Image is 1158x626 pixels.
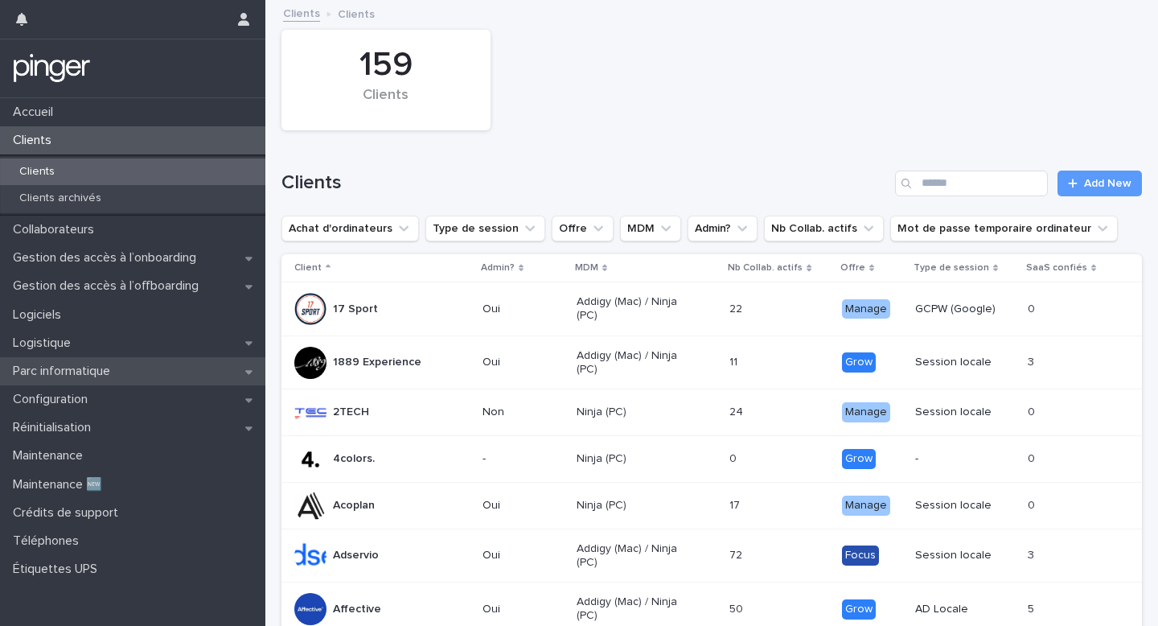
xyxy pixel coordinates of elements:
[6,505,131,521] p: Crédits de support
[915,406,1015,419] p: Session locale
[1028,546,1037,562] p: 3
[482,452,564,466] p: -
[915,549,1015,562] p: Session locale
[482,406,564,419] p: Non
[577,452,692,466] p: Ninja (PC)
[333,406,369,419] p: 2TECH
[577,295,692,323] p: Addigy (Mac) / Ninja (PC)
[333,499,375,513] p: Acoplan
[6,364,123,379] p: Parc informatique
[620,216,681,241] button: MDM
[6,133,64,148] p: Clients
[915,356,1015,369] p: Session locale
[728,259,803,277] p: Nb Collab. actifs
[6,392,101,407] p: Configuration
[281,436,1142,483] tr: 4colors.-Ninja (PC)00 Grow-00
[283,3,320,22] a: Clients
[6,165,68,179] p: Clients
[13,52,91,84] img: mTgBEunGTSyRkCgitkcU
[338,4,375,22] p: Clients
[842,599,876,620] div: Grow
[281,216,419,241] button: Achat d'ordinateurs
[914,259,989,277] p: Type de session
[764,216,884,241] button: Nb Collab. actifs
[1084,178,1131,189] span: Add New
[6,448,96,463] p: Maintenance
[6,105,66,120] p: Accueil
[481,259,515,277] p: Admin?
[577,595,692,623] p: Addigy (Mac) / Ninja (PC)
[842,449,876,469] div: Grow
[281,282,1142,336] tr: 17 SportOuiAddigy (Mac) / Ninja (PC)2222 ManageGCPW (Google)00
[482,356,564,369] p: Oui
[575,259,598,277] p: MDM
[729,299,745,316] p: 22
[577,499,692,513] p: Ninja (PC)
[6,250,209,266] p: Gestion des accès à l’onboarding
[842,352,876,373] div: Grow
[915,452,1015,466] p: -
[1026,259,1087,277] p: SaaS confiés
[281,529,1142,583] tr: AdservioOuiAddigy (Mac) / Ninja (PC)7272 FocusSession locale33
[729,546,745,562] p: 72
[1028,299,1038,316] p: 0
[333,303,378,316] p: 17 Sport
[1028,352,1037,369] p: 3
[577,349,692,377] p: Addigy (Mac) / Ninja (PC)
[6,222,107,237] p: Collaborateurs
[915,499,1015,513] p: Session locale
[309,45,463,85] div: 159
[6,278,211,294] p: Gestion des accès à l’offboarding
[688,216,758,241] button: Admin?
[1028,599,1037,616] p: 5
[6,336,84,351] p: Logistique
[333,549,379,562] p: Adservio
[281,389,1142,436] tr: 2TECHNonNinja (PC)2424 ManageSession locale00
[842,496,890,516] div: Manage
[6,562,110,577] p: Étiquettes UPS
[729,496,743,513] p: 17
[6,420,104,435] p: Réinitialisation
[6,192,114,205] p: Clients archivés
[482,499,564,513] p: Oui
[6,477,115,492] p: Maintenance 🆕
[890,216,1118,241] button: Mot de passe temporaire ordinateur
[1028,496,1038,513] p: 0
[577,406,692,419] p: Ninja (PC)
[840,259,865,277] p: Offre
[294,259,322,277] p: Client
[1057,171,1142,196] a: Add New
[6,533,92,549] p: Téléphones
[577,542,692,570] p: Addigy (Mac) / Ninja (PC)
[482,303,564,316] p: Oui
[281,171,889,195] h1: Clients
[729,402,746,419] p: 24
[482,603,564,616] p: Oui
[842,546,879,566] div: Focus
[915,303,1015,316] p: GCPW (Google)
[6,307,74,323] p: Logiciels
[729,352,741,369] p: 11
[895,171,1048,196] input: Search
[842,299,890,319] div: Manage
[333,603,381,616] p: Affective
[425,216,545,241] button: Type de session
[281,336,1142,389] tr: 1889 ExperienceOuiAddigy (Mac) / Ninja (PC)1111 GrowSession locale33
[552,216,614,241] button: Offre
[309,87,463,121] div: Clients
[729,449,740,466] p: 0
[333,452,375,466] p: 4colors.
[729,599,746,616] p: 50
[915,603,1015,616] p: AD Locale
[333,356,421,369] p: 1889 Experience
[842,402,890,422] div: Manage
[281,482,1142,529] tr: AcoplanOuiNinja (PC)1717 ManageSession locale00
[482,549,564,562] p: Oui
[1028,402,1038,419] p: 0
[1028,449,1038,466] p: 0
